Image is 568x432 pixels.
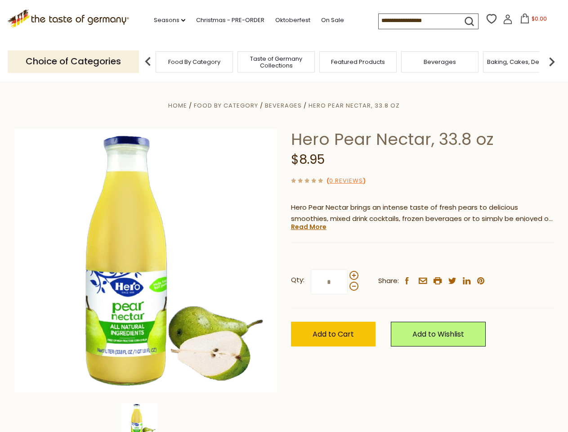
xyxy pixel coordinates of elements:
[321,15,344,25] a: On Sale
[194,101,258,110] a: Food By Category
[139,53,157,71] img: previous arrow
[309,101,400,110] a: Hero Pear Nectar, 33.8 oz
[391,322,486,346] a: Add to Wishlist
[240,55,312,69] a: Taste of Germany Collections
[543,53,561,71] img: next arrow
[291,202,554,225] p: Hero Pear Nectar brings an intense taste of fresh pears to delicious smoothies, mixed drink cockt...
[291,151,325,168] span: $8.95
[168,101,187,110] a: Home
[14,129,277,392] img: Hero Pear Nectar, 33.8 oz
[196,15,264,25] a: Christmas - PRE-ORDER
[424,58,456,65] a: Beverages
[291,274,304,286] strong: Qty:
[487,58,557,65] a: Baking, Cakes, Desserts
[291,222,326,231] a: Read More
[168,58,220,65] a: Food By Category
[8,50,139,72] p: Choice of Categories
[275,15,310,25] a: Oktoberfest
[313,329,354,339] span: Add to Cart
[329,176,363,186] a: 0 Reviews
[331,58,385,65] a: Featured Products
[154,15,185,25] a: Seasons
[378,275,399,287] span: Share:
[326,176,366,185] span: ( )
[265,101,302,110] a: Beverages
[532,15,547,22] span: $0.00
[311,270,348,294] input: Qty:
[514,13,553,27] button: $0.00
[291,322,376,346] button: Add to Cart
[291,129,554,149] h1: Hero Pear Nectar, 33.8 oz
